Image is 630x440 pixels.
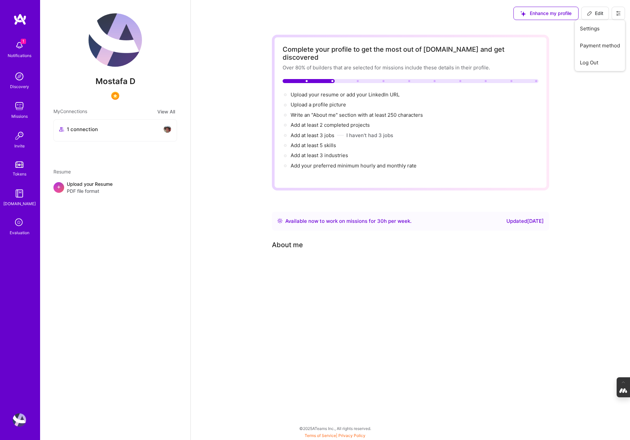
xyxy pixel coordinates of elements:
img: avatar [163,125,171,133]
span: Add your preferred minimum hourly and monthly rate [291,162,417,169]
div: or [291,91,400,98]
span: Add at least 5 skills [291,142,336,148]
div: Evaluation [10,229,29,236]
img: bell [13,39,26,52]
img: SelectionTeam [111,92,119,100]
a: Privacy Policy [338,433,365,438]
div: Updated [DATE] [506,217,544,225]
button: 1 connectionavatar [53,119,177,141]
i: icon SelectionTeam [13,216,26,229]
span: My Connections [53,108,87,115]
div: [DOMAIN_NAME] [3,200,36,207]
div: Upload your Resume [67,180,113,194]
img: Availability [277,218,283,224]
span: 30 [377,218,384,224]
div: Discovery [10,83,29,90]
i: icon Collaborator [59,127,64,132]
div: Complete your profile to get the most out of [DOMAIN_NAME] and get discovered [283,45,538,61]
img: Invite [13,129,26,142]
span: PDF file format [67,187,113,194]
button: Settings [575,20,625,37]
img: logo [13,13,27,25]
a: User Avatar [11,413,28,427]
span: Add at least 3 jobs [291,132,334,138]
span: Upload a profile picture [291,101,346,108]
button: View All [155,108,177,115]
div: Missions [11,113,28,120]
a: Terms of Service [305,433,336,438]
div: © 2025 ATeams Inc., All rights reserved. [40,420,630,437]
div: Notifications [8,52,31,59]
span: + [57,183,61,190]
img: tokens [15,161,23,168]
span: | [305,433,365,438]
button: I haven't had 3 jobs [346,132,393,139]
img: User Avatar [89,13,142,67]
div: About me [272,240,303,250]
span: add your LinkedIn URL [346,91,400,98]
span: Add at least 3 industries [291,152,348,158]
div: Available now to work on missions for h per week . [285,217,412,225]
img: discovery [13,70,26,83]
div: Invite [14,142,25,149]
div: Tokens [13,170,26,177]
img: User Avatar [13,413,26,427]
span: Edit [587,10,603,17]
div: Over 80% of builders that are selected for missions include these details in their profile. [283,64,538,71]
span: Add at least 2 completed projects [291,122,370,128]
span: Upload your resume [291,91,339,98]
span: Mostafa D [53,76,177,86]
div: +Upload your ResumePDF file format [53,180,177,194]
button: Edit [581,7,609,20]
span: 1 [21,39,26,44]
span: 1 connection [67,126,98,133]
button: Log Out [575,54,625,71]
span: Resume [53,169,71,174]
span: Write an "About me" section with at least 250 characters [291,112,424,118]
img: guide book [13,187,26,200]
img: teamwork [13,99,26,113]
button: Payment method [575,37,625,54]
